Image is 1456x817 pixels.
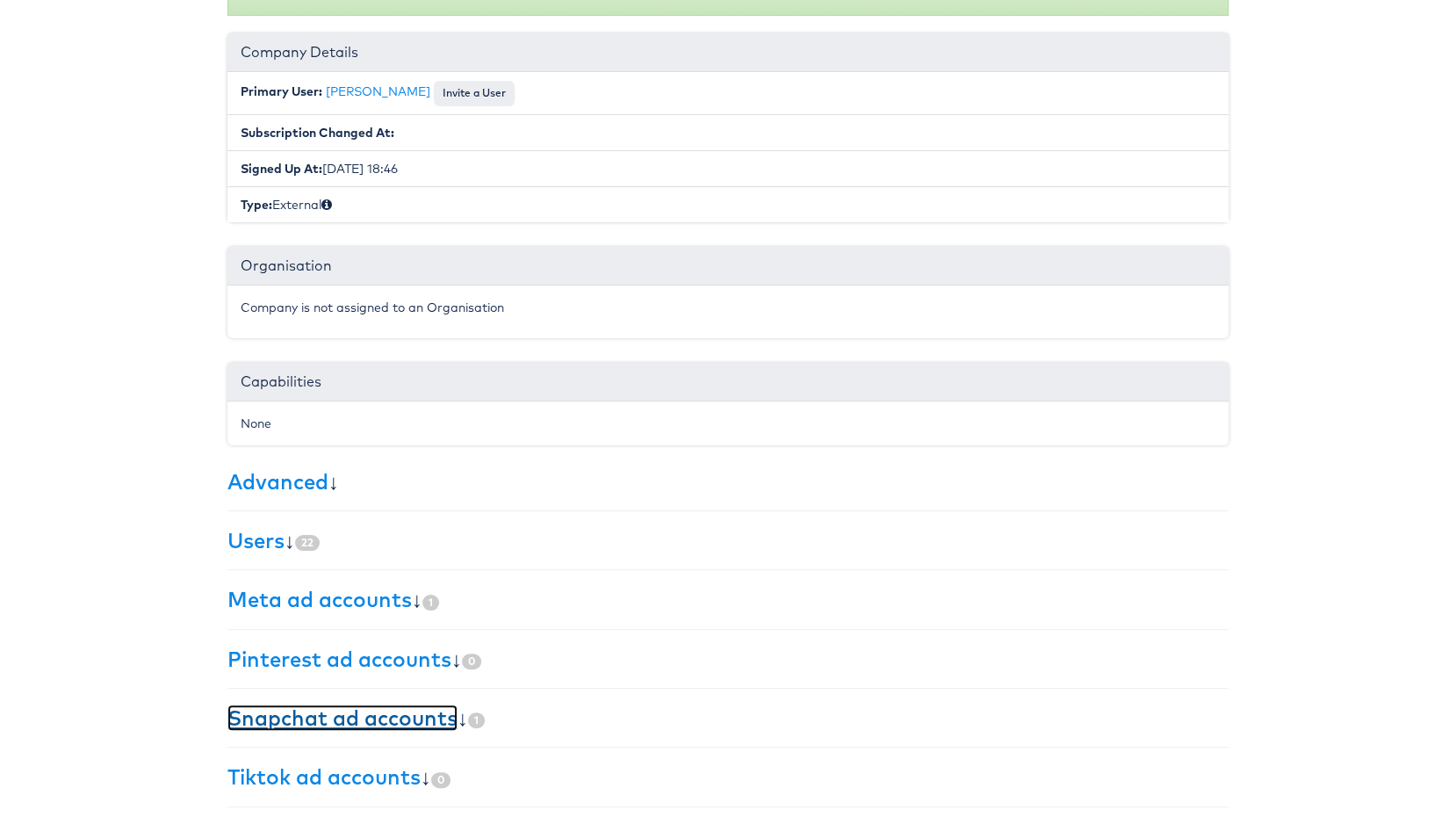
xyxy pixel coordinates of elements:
span: 0 [431,772,450,788]
h3: ↓ [227,765,1229,788]
h3: ↓ [227,706,1229,729]
a: Pinterest ad accounts [227,646,451,672]
a: Tiktok ad accounts [227,763,421,790]
h3: ↓ [227,647,1229,670]
button: Invite a User [434,81,515,105]
p: Company is not assigned to an Organisation [241,299,1215,316]
a: Meta ad accounts [227,586,412,612]
h3: ↓ [227,588,1229,611]
div: None [241,415,1215,432]
h3: ↓ [227,529,1229,552]
li: [DATE] 18:46 [227,150,1229,187]
b: Primary User: [241,83,322,99]
a: Snapchat ad accounts [227,705,458,731]
div: Organisation [227,247,1229,286]
span: 1 [468,712,485,728]
div: Company Details [227,33,1229,72]
a: Advanced [227,468,328,495]
li: External [227,186,1229,222]
h3: ↓ [227,470,1229,493]
span: 0 [462,654,481,669]
div: Capabilities [227,363,1229,401]
b: Signed Up At: [241,161,322,177]
a: [PERSON_NAME] [326,83,430,99]
span: Internal (staff) or External (client) [321,197,332,213]
span: 1 [422,595,439,611]
b: Type: [241,197,272,213]
a: Users [227,527,285,553]
span: 22 [295,535,320,551]
b: Subscription Changed At: [241,125,394,141]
